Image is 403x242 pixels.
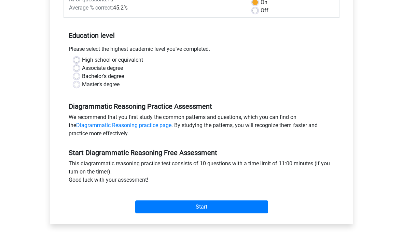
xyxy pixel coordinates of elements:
[64,4,247,12] div: 45.2%
[69,149,334,157] h5: Start Diagrammatic Reasoning Free Assessment
[261,7,268,15] label: Off
[69,103,334,111] h5: Diagrammatic Reasoning Practice Assessment
[76,122,171,129] a: Diagrammatic Reasoning practice page
[64,160,339,187] div: This diagrammatic reasoning practice test consists of 10 questions with a time limit of 11:00 min...
[69,5,113,11] span: Average % correct:
[82,73,124,81] label: Bachelor's degree
[82,81,120,89] label: Master's degree
[69,29,334,43] h5: Education level
[82,56,143,64] label: High school or equivalent
[82,64,123,73] label: Associate degree
[64,45,339,56] div: Please select the highest academic level you’ve completed.
[135,201,268,214] input: Start
[64,114,339,141] div: We recommend that you first study the common patterns and questions, which you can find on the . ...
